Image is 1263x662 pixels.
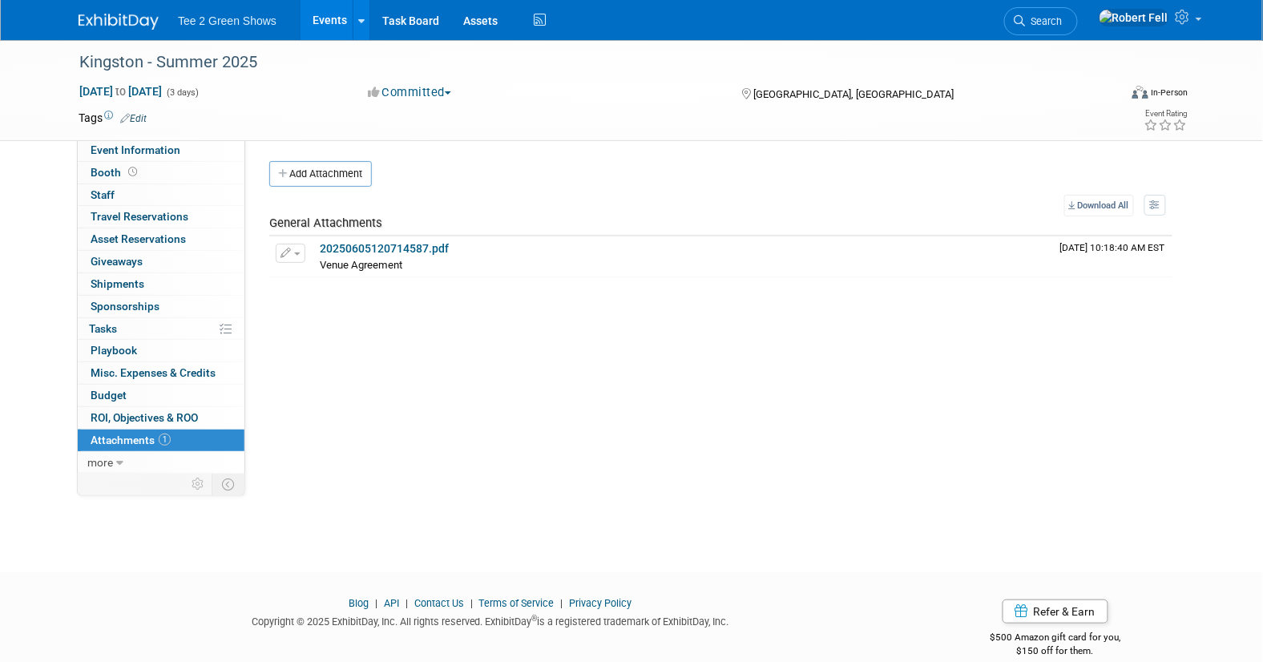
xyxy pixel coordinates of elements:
img: Robert Fell [1099,9,1169,26]
div: Copyright © 2025 ExhibitDay, Inc. All rights reserved. ExhibitDay is a registered trademark of Ex... [79,611,902,629]
span: ROI, Objectives & ROO [91,411,198,424]
a: Refer & Earn [1003,599,1108,624]
span: [GEOGRAPHIC_DATA], [GEOGRAPHIC_DATA] [753,88,954,100]
button: Add Attachment [269,161,372,187]
a: Blog [349,597,369,609]
a: Edit [120,113,147,124]
span: Upload Timestamp [1060,242,1165,253]
span: to [113,85,128,98]
a: Privacy Policy [570,597,632,609]
span: Shipments [91,277,144,290]
a: Download All [1064,195,1134,216]
img: ExhibitDay [79,14,159,30]
span: General Attachments [269,216,382,230]
span: | [371,597,381,609]
button: Committed [362,84,458,101]
a: Shipments [78,273,244,295]
span: 1 [159,434,171,446]
span: Search [1026,15,1063,27]
td: Upload Timestamp [1054,236,1172,277]
td: Tags [79,110,147,126]
img: Format-Inperson.png [1132,86,1148,99]
td: Toggle Event Tabs [212,474,245,494]
span: Budget [91,389,127,402]
a: Booth [78,162,244,184]
a: ROI, Objectives & ROO [78,407,244,429]
td: Personalize Event Tab Strip [184,474,212,494]
span: Event Information [91,143,180,156]
span: | [557,597,567,609]
a: Travel Reservations [78,206,244,228]
a: Search [1004,7,1078,35]
a: Contact Us [414,597,464,609]
span: (3 days) [165,87,199,98]
div: $150 off for them. [926,644,1185,658]
span: Attachments [91,434,171,446]
span: Giveaways [91,255,143,268]
a: more [78,452,244,474]
a: Attachments1 [78,430,244,451]
a: Giveaways [78,251,244,272]
a: Playbook [78,340,244,361]
a: Tasks [78,318,244,340]
div: $500 Amazon gift card for you, [926,620,1185,657]
div: Event Rating [1144,110,1188,118]
a: API [384,597,399,609]
div: In-Person [1151,87,1188,99]
a: Staff [78,184,244,206]
span: more [87,456,113,469]
span: Booth [91,166,140,179]
div: Kingston - Summer 2025 [74,48,1094,77]
a: Event Information [78,139,244,161]
span: Tee 2 Green Shows [178,14,276,27]
span: Misc. Expenses & Credits [91,366,216,379]
a: Misc. Expenses & Credits [78,362,244,384]
sup: ® [532,614,538,623]
span: Sponsorships [91,300,159,313]
span: | [466,597,477,609]
span: Travel Reservations [91,210,188,223]
a: 20250605120714587.pdf [320,242,449,255]
a: Asset Reservations [78,228,244,250]
span: [DATE] [DATE] [79,84,163,99]
a: Terms of Service [479,597,555,609]
div: Event Format [1023,83,1188,107]
span: Venue Agreement [320,259,402,271]
a: Budget [78,385,244,406]
a: Sponsorships [78,296,244,317]
span: Staff [91,188,115,201]
span: Tasks [89,322,117,335]
span: Booth not reserved yet [125,166,140,178]
span: | [401,597,412,609]
span: Asset Reservations [91,232,186,245]
span: Playbook [91,344,137,357]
